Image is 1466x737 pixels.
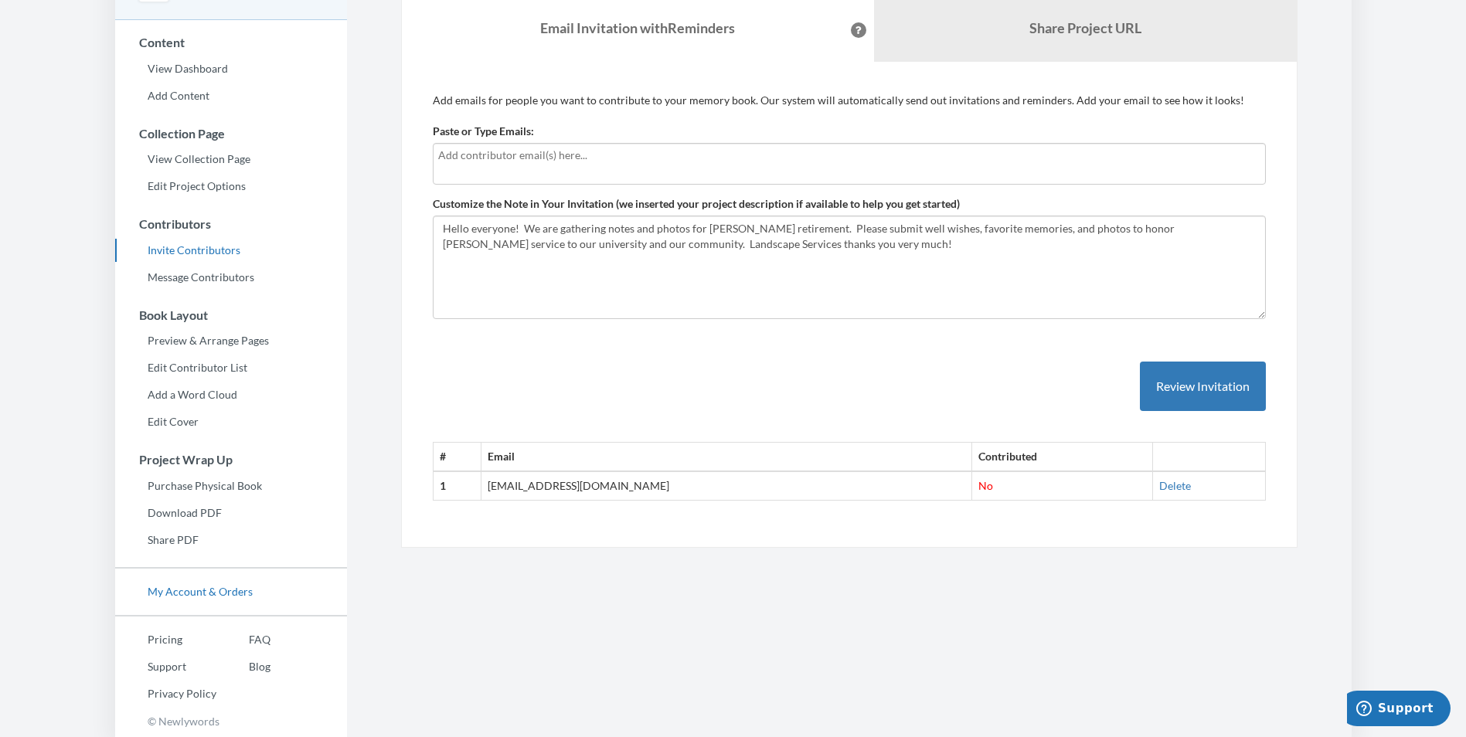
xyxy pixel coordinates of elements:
a: Pricing [115,628,216,651]
h3: Contributors [116,217,347,231]
a: Edit Contributor List [115,356,347,379]
input: Add contributor email(s) here... [438,147,1260,164]
a: Edit Cover [115,410,347,433]
label: Customize the Note in Your Invitation (we inserted your project description if available to help ... [433,196,960,212]
th: # [433,443,481,471]
a: Blog [216,655,270,678]
a: Invite Contributors [115,239,347,262]
a: Message Contributors [115,266,347,289]
label: Paste or Type Emails: [433,124,534,139]
button: Review Invitation [1140,362,1266,412]
a: Support [115,655,216,678]
a: FAQ [216,628,270,651]
a: Add a Word Cloud [115,383,347,406]
th: Email [481,443,971,471]
a: My Account & Orders [115,580,347,603]
p: Add emails for people you want to contribute to your memory book. Our system will automatically s... [433,93,1266,108]
a: Download PDF [115,501,347,525]
b: Share Project URL [1029,19,1141,36]
td: [EMAIL_ADDRESS][DOMAIN_NAME] [481,471,971,500]
a: View Dashboard [115,57,347,80]
h3: Collection Page [116,127,347,141]
a: Preview & Arrange Pages [115,329,347,352]
a: Add Content [115,84,347,107]
h3: Book Layout [116,308,347,322]
a: Privacy Policy [115,682,216,705]
a: Delete [1159,479,1191,492]
th: Contributed [971,443,1152,471]
a: Edit Project Options [115,175,347,198]
h3: Content [116,36,347,49]
th: 1 [433,471,481,500]
a: Purchase Physical Book [115,474,347,498]
p: © Newlywords [115,709,347,733]
iframe: Opens a widget where you can chat to one of our agents [1347,691,1451,729]
a: Share PDF [115,528,347,552]
strong: Email Invitation with Reminders [540,19,735,36]
a: View Collection Page [115,148,347,171]
h3: Project Wrap Up [116,453,347,467]
textarea: Hello everyone! We are gathering notes and photos for [PERSON_NAME] retirement. Please submit wel... [433,216,1266,319]
span: No [978,479,993,492]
